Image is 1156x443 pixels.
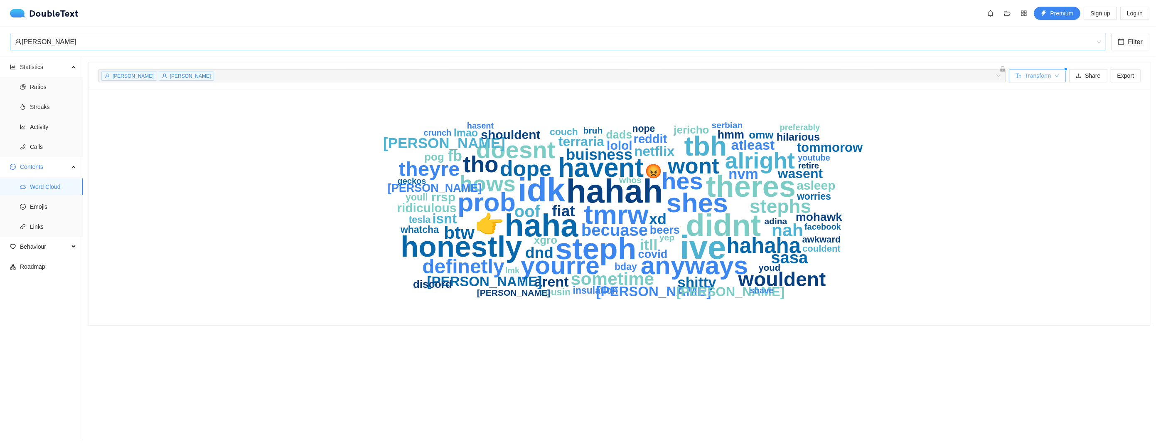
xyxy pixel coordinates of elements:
text: oof [514,202,541,220]
text: crunch [424,128,452,137]
text: buisness [566,146,632,163]
span: heart [10,244,16,250]
text: nvm [728,166,758,182]
text: tesla [409,214,431,225]
text: facebook [804,222,841,231]
text: sometime [571,269,654,289]
button: font-sizeTransformdown [1009,69,1066,82]
span: Streaks [30,99,76,115]
span: upload [1076,73,1082,79]
text: [PERSON_NAME] [596,284,711,299]
text: whatcha [400,224,439,235]
span: Mark Larocque [15,34,1101,50]
span: calendar [1118,38,1124,46]
text: 👉 [475,210,504,237]
span: Ratios [30,79,76,95]
text: couch [550,126,578,137]
div: [PERSON_NAME] [15,34,1094,50]
a: logoDoubleText [10,9,79,17]
text: fb [448,147,462,164]
text: yourre [521,251,600,280]
text: wouldent [738,268,826,290]
text: arent [534,274,568,290]
text: discord [413,278,452,290]
span: lock [1000,66,1006,72]
span: folder-open [1001,10,1013,17]
span: Sign up [1090,9,1110,18]
span: Activity [30,119,76,135]
text: cousin [540,287,571,297]
text: tmrw [584,199,649,230]
text: youll [406,192,428,203]
text: honestly [401,230,522,263]
button: folder-open [1001,7,1014,20]
text: [PERSON_NAME] [388,182,482,194]
text: asleep [797,178,835,192]
button: Sign up [1084,7,1117,20]
text: [PERSON_NAME] [383,135,505,151]
span: [PERSON_NAME] [170,73,211,79]
span: appstore [1018,10,1030,17]
text: hahaha [727,234,801,257]
text: steph [556,232,637,265]
text: shave [750,286,774,295]
text: hmm [718,129,745,141]
text: ive [680,229,726,266]
text: itll [639,236,657,253]
text: youd [759,262,781,273]
text: preferably [780,123,821,132]
span: line-chart [20,124,26,130]
span: fire [20,104,26,110]
div: DoubleText [10,9,79,17]
text: stephs [750,196,811,217]
span: Filter [1128,37,1143,47]
text: bday [615,261,637,272]
button: appstore [1017,7,1031,20]
text: lolol [607,139,632,152]
text: nah [772,220,803,240]
button: calendarFilter [1111,34,1149,50]
text: [PERSON_NAME] [427,274,542,289]
text: 😡 [645,163,663,180]
span: smile [20,204,26,210]
span: bell [984,10,997,17]
text: hilarious [777,131,820,143]
text: worries [797,191,831,202]
text: lmao [454,127,478,139]
text: mohawk [796,210,842,223]
text: whos [619,175,642,185]
text: theyre [398,158,460,180]
text: bruh [583,126,603,135]
text: xd [649,210,667,228]
text: tho [463,151,499,177]
span: bar-chart [10,64,16,70]
span: font-size [1016,73,1021,79]
text: prob [457,188,516,217]
text: definetly [422,255,504,277]
span: Emojis [30,198,76,215]
text: sasa [771,248,809,267]
span: Roadmap [20,258,76,275]
span: Statistics [20,59,69,75]
text: havent [558,153,644,183]
text: rrsp [431,190,455,204]
text: beers [650,224,680,236]
text: awkward [802,234,841,245]
text: lmk [505,266,520,275]
text: doesnt [476,136,555,163]
text: shitty [677,274,716,290]
text: jericho [673,124,709,136]
span: Calls [30,139,76,155]
text: [PERSON_NAME] [477,288,550,297]
text: serbian [712,120,743,130]
text: idk [518,171,566,208]
text: covid [638,248,668,260]
text: [PERSON_NAME] [676,285,785,299]
span: user [105,73,110,78]
span: cloud [20,184,26,190]
text: couldent [802,243,841,254]
button: Log in [1120,7,1149,20]
span: Behaviour [20,238,69,255]
text: youtube [798,153,830,162]
text: theres [706,170,796,203]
